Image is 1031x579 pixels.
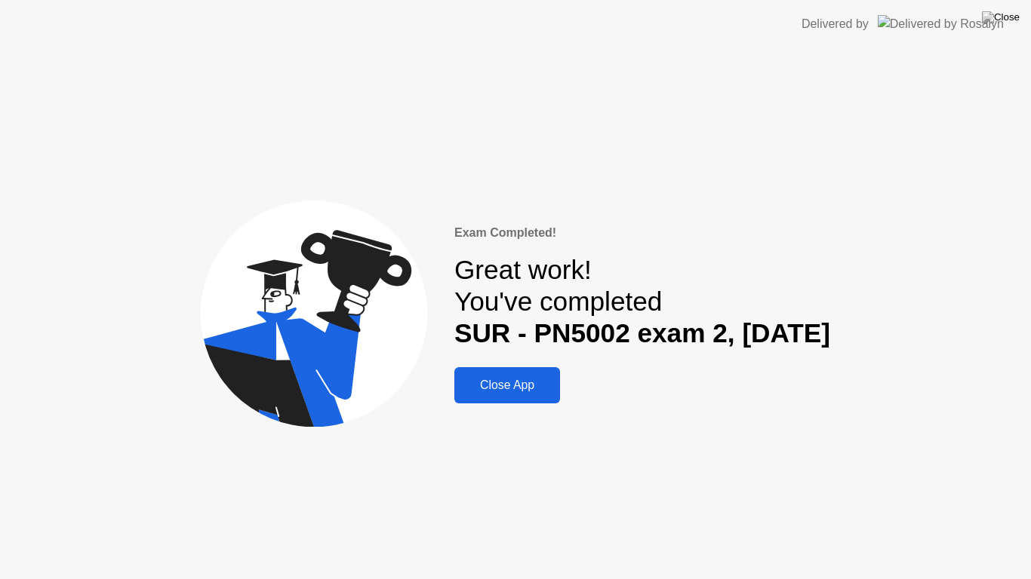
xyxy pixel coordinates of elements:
img: Delivered by Rosalyn [878,15,1004,32]
div: Great work! You've completed [454,254,830,350]
div: Exam Completed! [454,224,830,242]
b: SUR - PN5002 exam 2, [DATE] [454,318,830,348]
button: Close App [454,367,560,403]
img: Close [982,11,1020,23]
div: Delivered by [802,15,869,33]
div: Close App [459,378,556,392]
